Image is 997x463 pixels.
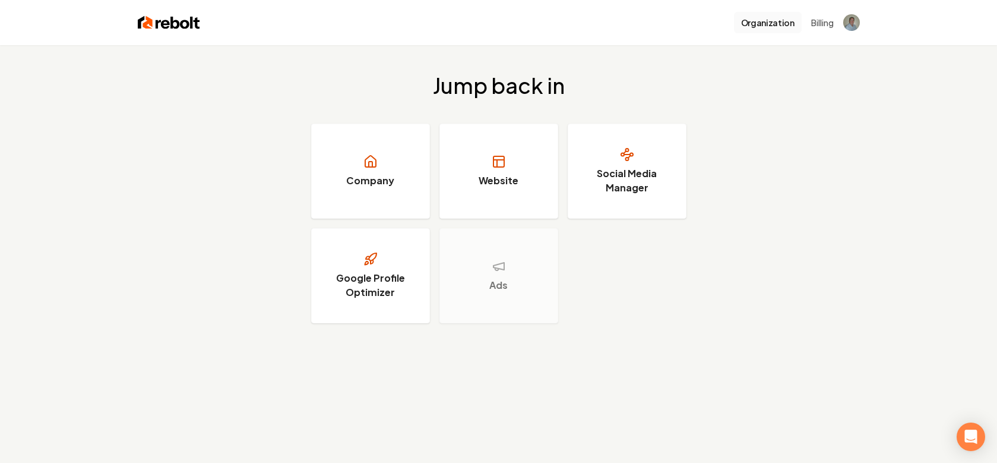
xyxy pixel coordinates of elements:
h3: Company [346,174,394,188]
div: Open Intercom Messenger [957,423,985,451]
img: Rebolt Logo [138,14,200,31]
h3: Social Media Manager [583,166,672,195]
h3: Website [479,174,518,188]
a: Social Media Manager [568,124,686,219]
h3: Ads [489,278,508,292]
button: Open user button [843,14,860,31]
button: Organization [734,12,802,33]
a: Company [311,124,430,219]
a: Google Profile Optimizer [311,228,430,323]
h2: Jump back in [433,74,565,97]
img: David Kalasz [843,14,860,31]
h3: Google Profile Optimizer [326,271,415,300]
button: Billing [811,17,834,29]
a: Website [439,124,558,219]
